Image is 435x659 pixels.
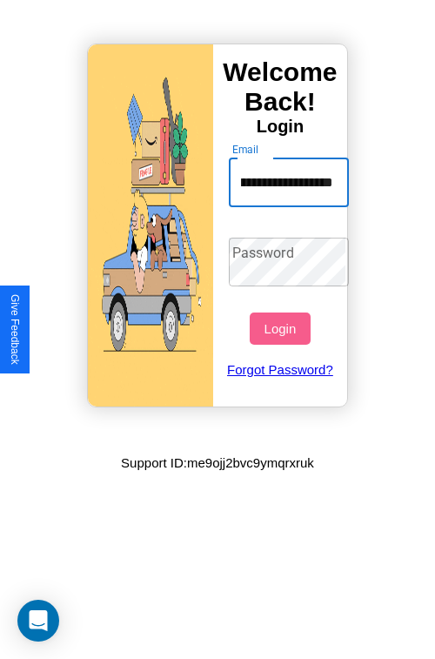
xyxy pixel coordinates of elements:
div: Open Intercom Messenger [17,600,59,642]
label: Email [232,142,259,157]
h3: Welcome Back! [213,57,347,117]
button: Login [250,313,310,345]
div: Give Feedback [9,294,21,365]
h4: Login [213,117,347,137]
img: gif [88,44,213,407]
p: Support ID: me9ojj2bvc9ymqrxruk [121,451,314,474]
a: Forgot Password? [220,345,341,394]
